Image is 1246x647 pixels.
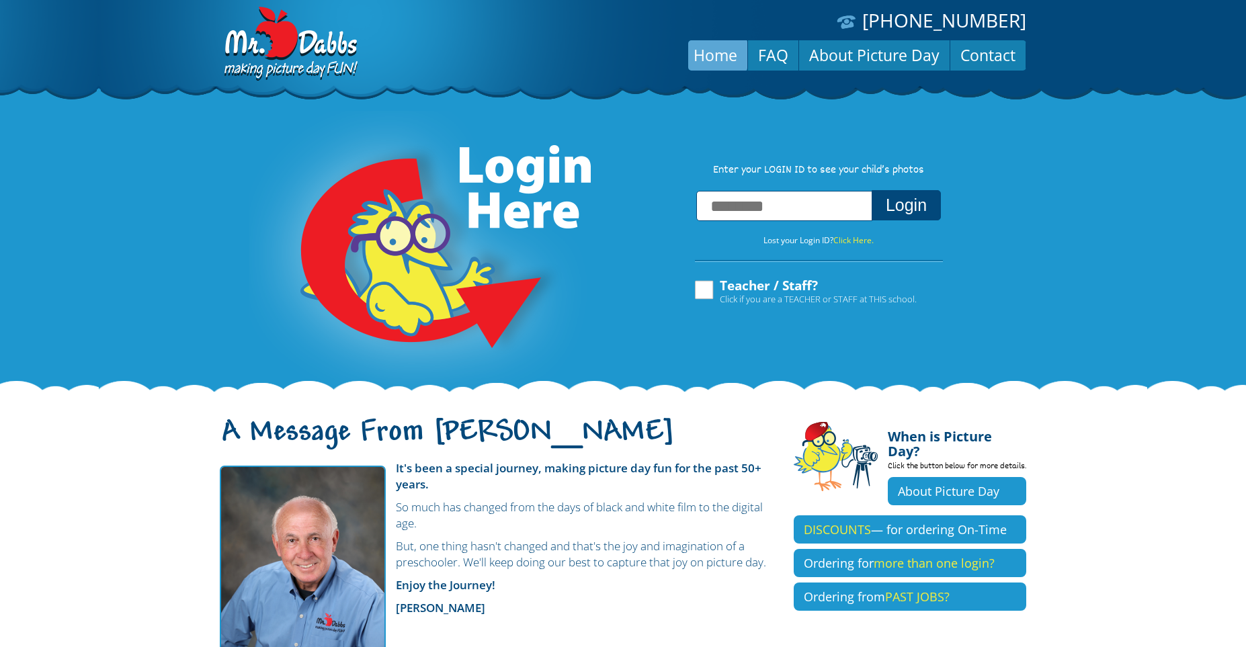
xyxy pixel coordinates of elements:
[888,459,1026,477] p: Click the button below for more details.
[693,279,917,304] label: Teacher / Staff?
[885,589,950,605] span: PAST JOBS?
[720,292,917,306] span: Click if you are a TEACHER or STAFF at THIS school.
[794,549,1026,577] a: Ordering formore than one login?
[794,583,1026,611] a: Ordering fromPAST JOBS?
[683,39,747,71] a: Home
[950,39,1026,71] a: Contact
[862,7,1026,33] a: [PHONE_NUMBER]
[396,577,495,593] strong: Enjoy the Journey!
[220,499,774,531] p: So much has changed from the days of black and white film to the digital age.
[888,477,1026,505] a: About Picture Day
[804,521,871,537] span: DISCOUNTS
[396,600,485,615] strong: [PERSON_NAME]
[794,515,1026,544] a: DISCOUNTS— for ordering On-Time
[872,190,941,220] button: Login
[748,39,798,71] a: FAQ
[888,421,1026,459] h4: When is Picture Day?
[249,111,593,393] img: Login Here
[396,460,761,492] strong: It's been a special journey, making picture day fun for the past 50+ years.
[874,555,995,571] span: more than one login?
[799,39,950,71] a: About Picture Day
[220,7,360,82] img: Dabbs Company
[220,427,774,455] h1: A Message From [PERSON_NAME]
[833,234,874,246] a: Click Here.
[681,233,956,248] p: Lost your Login ID?
[681,163,956,178] p: Enter your LOGIN ID to see your child’s photos
[220,538,774,570] p: But, one thing hasn't changed and that's the joy and imagination of a preschooler. We'll keep doi...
